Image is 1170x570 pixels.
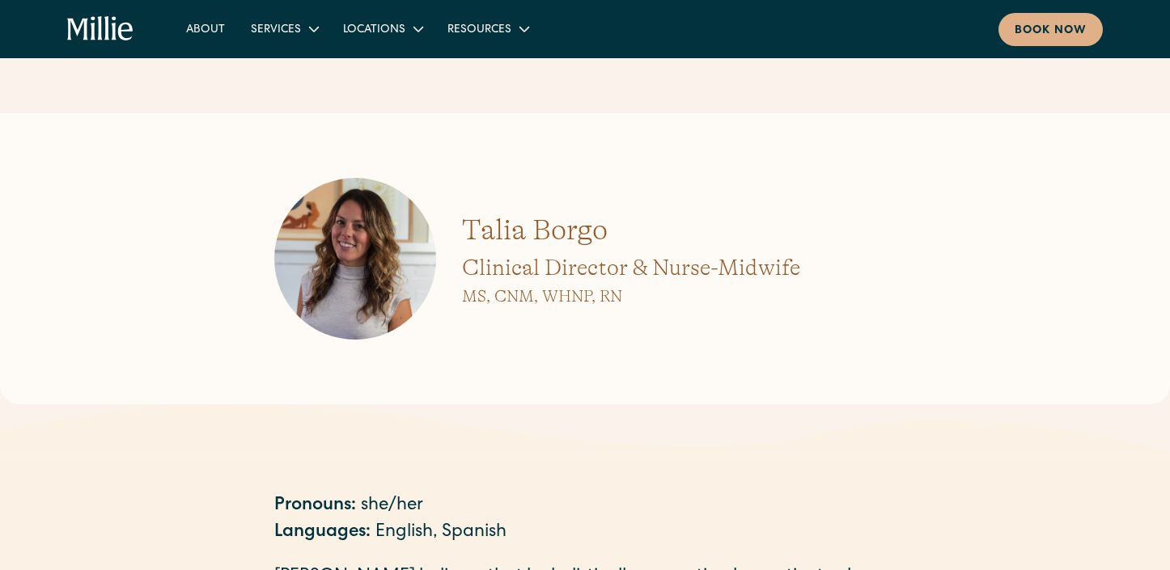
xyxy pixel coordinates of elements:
div: Locations [330,15,435,42]
div: Services [251,22,301,39]
div: Resources [447,22,511,39]
div: English, Spanish [375,520,507,547]
img: Talia Borgo Profile Photo [274,178,436,340]
div: Services [238,15,330,42]
a: Book now [998,13,1103,46]
div: Resources [435,15,540,42]
div: Book now [1015,23,1087,40]
a: home [67,16,134,42]
strong: Pronouns: [274,497,356,515]
div: she/her [361,493,423,520]
strong: Languages: [274,524,371,542]
h1: Talia Borgo [462,209,800,252]
h2: Clinical Director & Nurse-Midwife [462,252,800,284]
a: About [173,15,238,42]
h3: MS, CNM, WHNP, RN [462,285,800,309]
div: Locations [343,22,405,39]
